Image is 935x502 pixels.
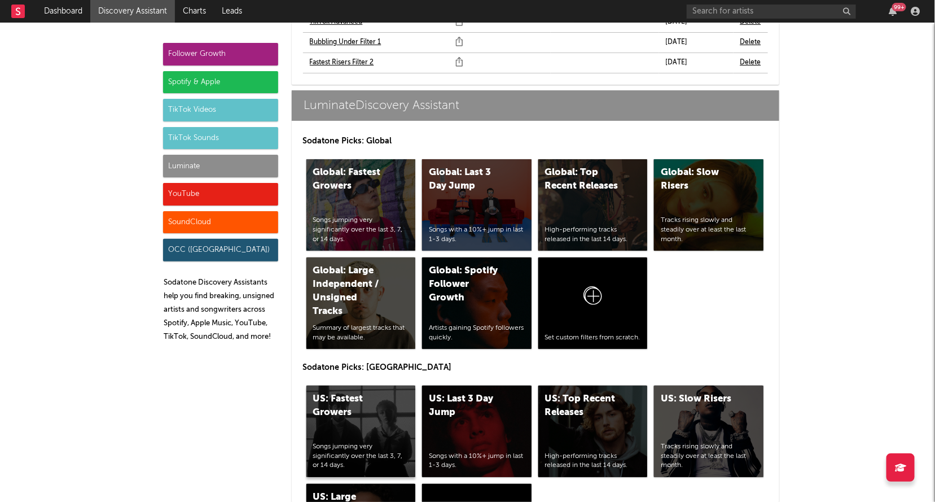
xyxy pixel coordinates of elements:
[429,452,525,471] div: Songs with a 10%+ jump in last 1-3 days.
[545,166,622,193] div: Global: Top Recent Releases
[306,159,416,251] a: Global: Fastest GrowersSongs jumping very significantly over the last 3, 7, or 14 days.
[661,216,757,244] div: Tracks rising slowly and steadily over at least the last month.
[687,5,856,19] input: Search for artists
[306,257,416,349] a: Global: Large Independent / Unsigned TracksSummary of largest tracks that may be available.
[422,386,532,477] a: US: Last 3 Day JumpSongs with a 10%+ jump in last 1-3 days.
[545,333,641,343] div: Set custom filters from scratch.
[310,56,374,69] a: Fastest Risers Filter 2
[545,225,641,245] div: High-performing tracks released in the last 14 days.
[661,166,738,193] div: Global: Slow Risers
[163,239,278,261] div: OCC ([GEOGRAPHIC_DATA])
[429,225,525,245] div: Songs with a 10%+ jump in last 1-3 days.
[659,53,734,73] td: [DATE]
[313,392,390,420] div: US: Fastest Growers
[661,442,757,470] div: Tracks rising slowly and steadily over at least the last month.
[163,183,278,206] div: YouTube
[313,216,409,244] div: Songs jumping very significantly over the last 3, 7, or 14 days.
[429,166,506,193] div: Global: Last 3 Day Jump
[164,276,278,344] p: Sodatone Discovery Assistants help you find breaking, unsigned artists and songwriters across Spo...
[313,442,409,470] div: Songs jumping very significantly over the last 3, 7, or 14 days.
[889,7,897,16] button: 99+
[892,3,906,11] div: 99 +
[429,264,506,305] div: Global: Spotify Follower Growth
[538,257,648,349] a: Set custom filters from scratch.
[313,166,390,193] div: Global: Fastest Growers
[310,36,381,49] a: Bubbling Under Filter 1
[734,53,768,73] td: Delete
[292,90,779,121] a: LuminateDiscovery Assistant
[163,99,278,121] div: TikTok Videos
[659,32,734,53] td: [DATE]
[422,159,532,251] a: Global: Last 3 Day JumpSongs with a 10%+ jump in last 1-3 days.
[163,211,278,234] div: SoundCloud
[163,127,278,150] div: TikTok Sounds
[163,43,278,66] div: Follower Growth
[313,264,390,318] div: Global: Large Independent / Unsigned Tracks
[654,159,763,251] a: Global: Slow RisersTracks rising slowly and steadily over at least the last month.
[429,392,506,420] div: US: Last 3 Day Jump
[163,155,278,177] div: Luminate
[313,324,409,343] div: Summary of largest tracks that may be available.
[538,386,648,477] a: US: Top Recent ReleasesHigh-performing tracks released in the last 14 days.
[654,386,763,477] a: US: Slow RisersTracks rising slowly and steadily over at least the last month.
[734,32,768,53] td: Delete
[303,361,768,374] p: Sodatone Picks: [GEOGRAPHIC_DATA]
[429,324,525,343] div: Artists gaining Spotify followers quickly.
[303,134,768,148] p: Sodatone Picks: Global
[545,452,641,471] div: High-performing tracks released in the last 14 days.
[538,159,648,251] a: Global: Top Recent ReleasesHigh-performing tracks released in the last 14 days.
[163,71,278,94] div: Spotify & Apple
[422,257,532,349] a: Global: Spotify Follower GrowthArtists gaining Spotify followers quickly.
[661,392,738,406] div: US: Slow Risers
[545,392,622,420] div: US: Top Recent Releases
[306,386,416,477] a: US: Fastest GrowersSongs jumping very significantly over the last 3, 7, or 14 days.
